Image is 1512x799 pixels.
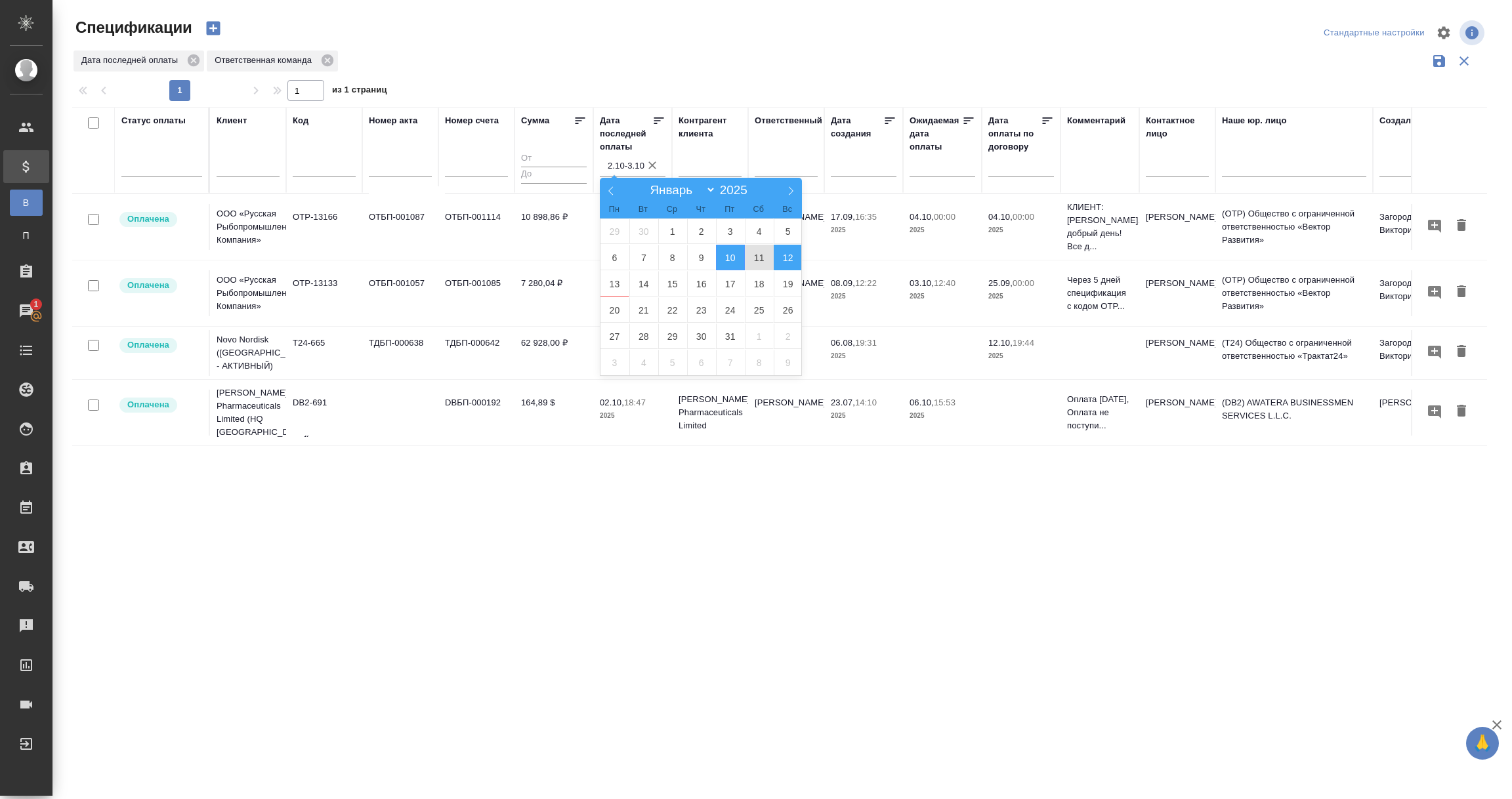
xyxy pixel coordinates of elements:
span: Октябрь 4, 2025 [745,218,774,244]
span: Октябрь 26, 2025 [774,297,803,323]
p: 18:47 [624,398,646,407]
p: 02.10, [600,398,624,407]
td: T24-665 [286,330,362,376]
td: 164,89 $ [514,390,593,436]
p: 12:40 [934,278,955,288]
p: 16:35 [855,212,877,222]
p: 03.10, [910,278,934,288]
td: Загородних Виктория [1373,204,1449,250]
div: Комментарий [1067,114,1125,127]
span: Пн [600,205,629,214]
div: Сумма [521,114,549,127]
p: 2025 [988,350,1054,363]
span: Октябрь 14, 2025 [629,271,658,297]
input: До [521,167,587,183]
td: Загородних Виктория [1373,330,1449,376]
p: 25.09, [988,278,1013,288]
td: ОТБП-001114 [438,204,514,250]
span: Октябрь 10, 2025 [716,245,745,270]
span: Октябрь 17, 2025 [716,271,745,297]
span: Ноябрь 9, 2025 [774,350,803,375]
p: Оплачена [127,338,169,352]
div: Клиент [217,114,247,127]
td: ТДБП-000642 [438,330,514,376]
span: 1 [26,298,46,311]
p: 2025 [600,409,665,422]
p: ООО «Русская Рыбопромышленная Компания» [217,207,280,247]
div: Номер акта [369,114,417,127]
p: 12:22 [855,278,877,288]
td: [PERSON_NAME] [1139,204,1215,250]
td: DB2-691 [286,390,362,436]
p: [PERSON_NAME] Pharmaceuticals Limited [679,393,742,432]
p: КЛИЕНТ: [PERSON_NAME], добрый день! Все д... [1067,201,1133,253]
span: Октябрь 9, 2025 [687,245,716,270]
span: Октябрь 3, 2025 [716,218,745,244]
td: (OTP) Общество с ограниченной ответственностью «Вектор Развития» [1215,201,1373,253]
p: 04.10, [910,212,934,222]
button: Сохранить фильтры [1427,49,1452,73]
div: Наше юр. лицо [1222,114,1287,127]
span: Спецификации [72,17,192,38]
span: Сб [744,205,773,214]
span: Октябрь 1, 2025 [658,218,687,244]
p: 19:44 [1013,338,1034,348]
span: Октябрь 31, 2025 [716,323,745,349]
p: 04.10, [988,212,1013,222]
span: Октябрь 22, 2025 [658,297,687,323]
span: Октябрь 23, 2025 [687,297,716,323]
a: П [10,222,43,249]
p: 2025 [831,409,896,422]
div: Дата последней оплаты [600,114,652,154]
span: Октябрь 15, 2025 [658,271,687,297]
div: Дата последней оплаты [73,51,204,72]
a: 1 [3,295,49,327]
td: (DB2) AWATERA BUSINESSMEN SERVICES L.L.C. [1215,390,1373,436]
div: Контактное лицо [1146,114,1209,140]
span: Октябрь 8, 2025 [658,245,687,270]
p: 2025 [910,224,975,237]
button: Сбросить фильтры [1452,49,1477,73]
span: Октябрь 29, 2025 [658,323,687,349]
span: Ноябрь 1, 2025 [745,323,774,349]
span: Чт [686,205,715,214]
div: split button [1320,23,1428,43]
span: Октябрь 7, 2025 [629,245,658,270]
td: ОТБП-001057 [362,270,438,316]
button: Удалить [1450,214,1473,238]
td: [PERSON_NAME] [748,390,824,436]
td: [PERSON_NAME] [1139,270,1215,316]
input: От [521,151,587,167]
span: Октябрь 6, 2025 [600,245,629,270]
td: OTP-13166 [286,204,362,250]
p: 2025 [831,290,896,303]
td: (T24) Общество с ограниченной ответственностью «Трактат24» [1215,330,1373,376]
div: Создал [1379,114,1411,127]
td: 62 928,00 ₽ [514,330,593,376]
span: из 1 страниц [332,82,387,101]
p: 19:31 [855,338,877,348]
td: [PERSON_NAME] [1139,330,1215,376]
td: ОТБП-001087 [362,204,438,250]
span: Октябрь 27, 2025 [600,323,629,349]
button: Удалить [1450,399,1473,424]
div: Ожидаемая дата оплаты [910,114,962,154]
p: 2025 [831,224,896,237]
span: Октябрь 24, 2025 [716,297,745,323]
span: Ноябрь 5, 2025 [658,350,687,375]
span: Настроить таблицу [1428,17,1459,49]
td: ТДБП-000638 [362,330,438,376]
span: Октябрь 25, 2025 [745,297,774,323]
p: Ответственная команда [215,54,316,67]
td: 7 280,04 ₽ [514,270,593,316]
td: [PERSON_NAME] [1139,390,1215,436]
span: Вт [629,205,658,214]
span: Посмотреть информацию [1459,20,1487,45]
span: Октябрь 13, 2025 [600,271,629,297]
p: Через 5 дней спецификация с кодом OTP... [1067,274,1133,313]
span: Октябрь 5, 2025 [774,218,803,244]
p: 12.10, [988,338,1013,348]
div: Дата создания [831,114,883,140]
span: Сентябрь 29, 2025 [600,218,629,244]
span: Октябрь 19, 2025 [774,271,803,297]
